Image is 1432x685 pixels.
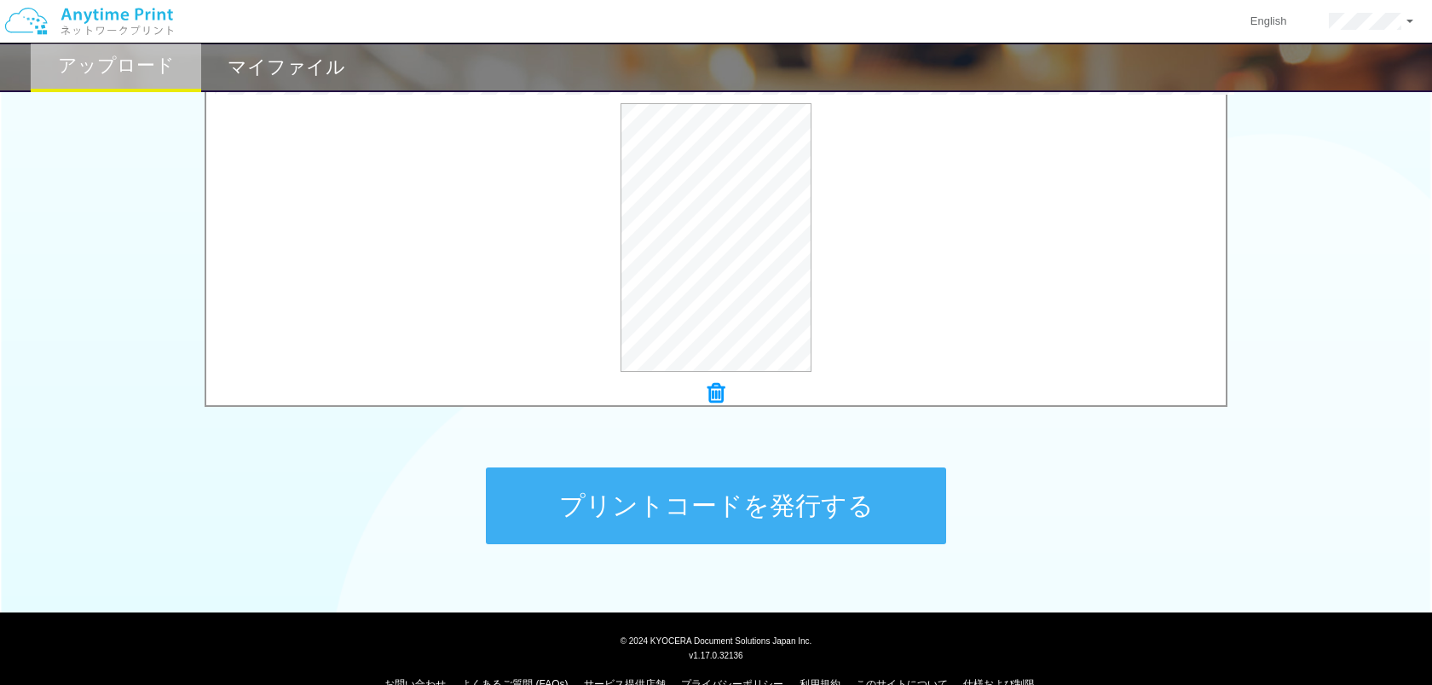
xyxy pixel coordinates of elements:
[486,467,946,544] button: プリントコードを発行する
[689,650,742,660] span: v1.17.0.32136
[621,635,812,646] span: © 2024 KYOCERA Document Solutions Japan Inc.
[228,57,345,78] h2: マイファイル
[58,55,175,76] h2: アップロード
